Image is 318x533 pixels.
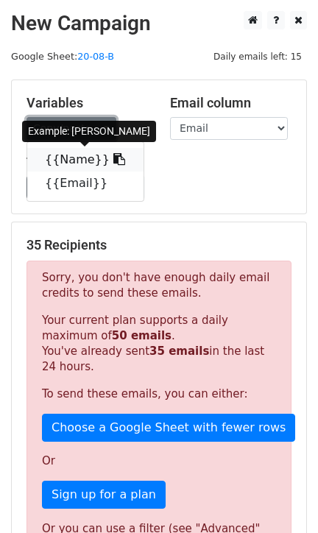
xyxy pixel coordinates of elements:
[77,51,114,62] a: 20-08-B
[42,386,276,402] p: To send these emails, you can either:
[27,148,144,172] a: {{Name}}
[42,414,295,442] a: Choose a Google Sheet with fewer rows
[112,329,172,342] strong: 50 emails
[244,462,318,533] iframe: Chat Widget
[26,95,148,111] h5: Variables
[42,481,166,509] a: Sign up for a plan
[170,95,291,111] h5: Email column
[208,51,307,62] a: Daily emails left: 15
[42,453,276,469] p: Or
[22,121,156,142] div: Example: [PERSON_NAME]
[208,49,307,65] span: Daily emails left: 15
[26,237,291,253] h5: 35 Recipients
[42,270,276,301] p: Sorry, you don't have enough daily email credits to send these emails.
[11,51,114,62] small: Google Sheet:
[42,313,276,375] p: Your current plan supports a daily maximum of . You've already sent in the last 24 hours.
[11,11,307,36] h2: New Campaign
[149,345,209,358] strong: 35 emails
[27,172,144,195] a: {{Email}}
